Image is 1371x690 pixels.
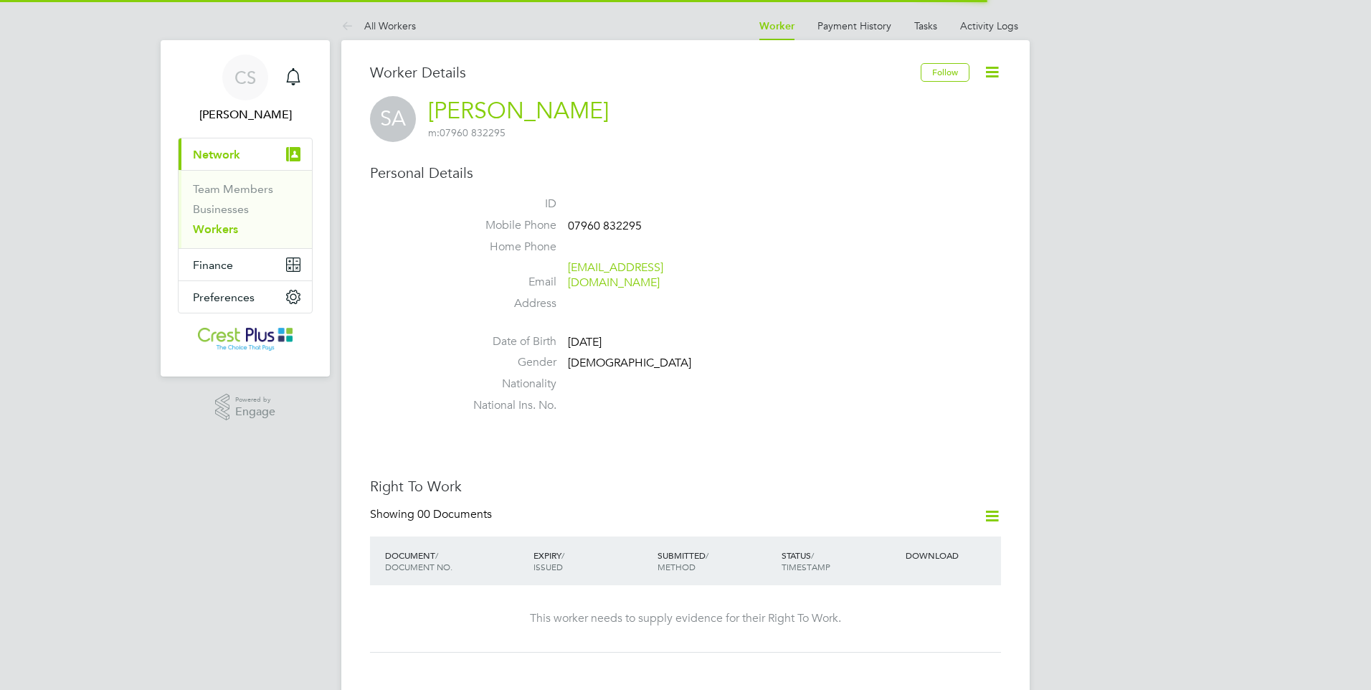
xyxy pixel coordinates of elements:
span: Engage [235,406,275,418]
span: / [435,549,438,561]
span: [DATE] [568,335,602,349]
span: TIMESTAMP [782,561,830,572]
label: Address [456,296,556,311]
span: 07960 832295 [428,126,506,139]
div: DOWNLOAD [902,542,1001,568]
label: Nationality [456,377,556,392]
a: CS[PERSON_NAME] [178,55,313,123]
span: Preferences [193,290,255,304]
span: DOCUMENT NO. [385,561,452,572]
span: [DEMOGRAPHIC_DATA] [568,356,691,371]
span: Finance [193,258,233,272]
div: Showing [370,507,495,522]
span: Network [193,148,240,161]
label: Mobile Phone [456,218,556,233]
div: SUBMITTED [654,542,778,580]
label: Gender [456,355,556,370]
nav: Main navigation [161,40,330,377]
label: Date of Birth [456,334,556,349]
div: DOCUMENT [381,542,530,580]
h3: Right To Work [370,477,1001,496]
a: Worker [759,20,794,32]
span: / [561,549,564,561]
span: m: [428,126,440,139]
a: Payment History [817,19,891,32]
div: EXPIRY [530,542,654,580]
label: Home Phone [456,240,556,255]
span: / [706,549,708,561]
label: Email [456,275,556,290]
img: crestplusoperations-logo-retina.png [198,328,293,351]
a: Tasks [914,19,937,32]
span: 07960 832295 [568,219,642,233]
span: SA [370,96,416,142]
div: Network [179,170,312,248]
button: Finance [179,249,312,280]
a: Workers [193,222,238,236]
a: [PERSON_NAME] [428,97,609,125]
label: ID [456,197,556,212]
a: Go to home page [178,328,313,351]
a: Team Members [193,182,273,196]
a: Powered byEngage [215,394,276,421]
button: Network [179,138,312,170]
span: METHOD [658,561,696,572]
h3: Personal Details [370,164,1001,182]
div: This worker needs to supply evidence for their Right To Work. [384,611,987,626]
span: / [811,549,814,561]
a: [EMAIL_ADDRESS][DOMAIN_NAME] [568,260,663,290]
button: Preferences [179,281,312,313]
span: 00 Documents [417,507,492,521]
a: Activity Logs [960,19,1018,32]
span: CS [234,68,256,87]
span: Charlotte Shearer [178,106,313,123]
a: All Workers [341,19,416,32]
button: Follow [921,63,969,82]
span: ISSUED [533,561,563,572]
label: National Ins. No. [456,398,556,413]
a: Businesses [193,202,249,216]
span: Powered by [235,394,275,406]
h3: Worker Details [370,63,921,82]
div: STATUS [778,542,902,580]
